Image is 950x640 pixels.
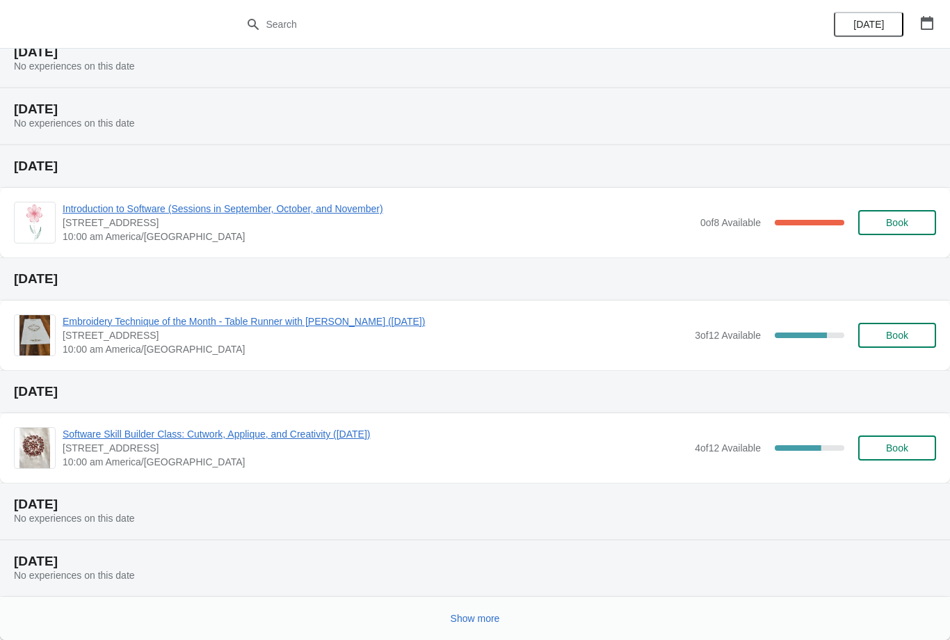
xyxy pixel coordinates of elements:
[886,442,908,454] span: Book
[700,217,761,228] span: 0 of 8 Available
[886,330,908,341] span: Book
[695,442,761,454] span: 4 of 12 Available
[63,216,693,230] span: [STREET_ADDRESS]
[834,12,903,37] button: [DATE]
[63,342,688,356] span: 10:00 am America/[GEOGRAPHIC_DATA]
[853,19,884,30] span: [DATE]
[63,328,688,342] span: [STREET_ADDRESS]
[858,435,936,461] button: Book
[63,455,688,469] span: 10:00 am America/[GEOGRAPHIC_DATA]
[63,230,693,243] span: 10:00 am America/[GEOGRAPHIC_DATA]
[14,61,135,72] span: No experiences on this date
[14,159,936,173] h2: [DATE]
[451,613,500,624] span: Show more
[445,606,506,631] button: Show more
[886,217,908,228] span: Book
[14,118,135,129] span: No experiences on this date
[63,314,688,328] span: Embroidery Technique of the Month - Table Runner with [PERSON_NAME] ([DATE])
[63,441,688,455] span: [STREET_ADDRESS]
[23,202,47,243] img: Introduction to Software (Sessions in September, October, and November) | 1300 Salem Rd SW, Suite...
[19,428,50,468] img: Software Skill Builder Class: Cutwork, Applique, and Creativity (September 10, 2025) | 1300 Salem...
[695,330,761,341] span: 3 of 12 Available
[14,497,936,511] h2: [DATE]
[14,385,936,399] h2: [DATE]
[14,570,135,581] span: No experiences on this date
[63,427,688,441] span: Software Skill Builder Class: Cutwork, Applique, and Creativity ([DATE])
[19,315,50,355] img: Embroidery Technique of the Month - Table Runner with BERNINA Cutwork (September 9, 2025) | 1300 ...
[14,554,936,568] h2: [DATE]
[63,202,693,216] span: Introduction to Software (Sessions in September, October, and November)
[14,272,936,286] h2: [DATE]
[858,323,936,348] button: Book
[14,102,936,116] h2: [DATE]
[14,45,936,59] h2: [DATE]
[14,513,135,524] span: No experiences on this date
[858,210,936,235] button: Book
[266,12,713,37] input: Search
